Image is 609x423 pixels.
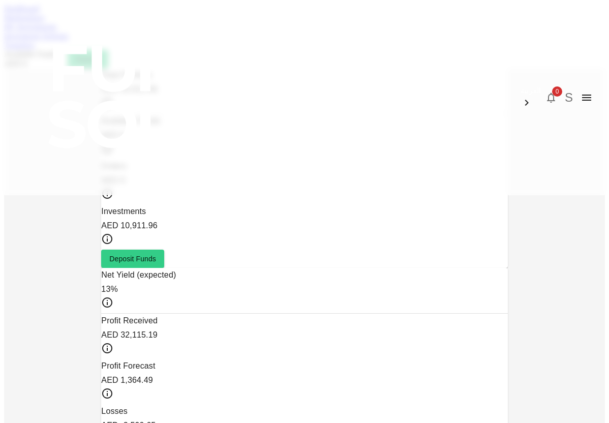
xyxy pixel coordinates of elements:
[101,282,507,296] div: 13%
[101,361,155,370] span: Profit Forecast
[552,86,562,97] span: 0
[101,407,128,415] span: Losses
[521,86,541,95] span: العربية
[101,250,164,268] button: Deposit Funds
[101,373,507,387] div: AED 1,364.49
[101,219,507,233] div: AED 10,911.96
[101,207,146,216] span: Investments
[101,316,158,325] span: Profit Received
[541,87,561,108] button: 0
[561,90,576,105] button: S
[101,328,507,342] div: AED 32,115.19
[101,270,176,279] span: Net Yield (expected)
